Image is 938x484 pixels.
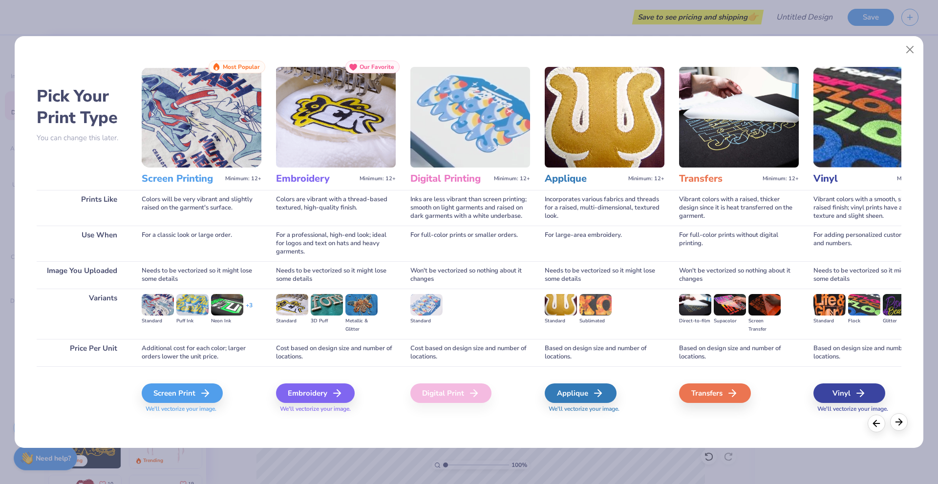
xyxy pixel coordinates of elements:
div: For a classic look or large order. [142,226,261,261]
h3: Embroidery [276,172,356,185]
div: Price Per Unit [37,339,127,366]
h2: Pick Your Print Type [37,85,127,128]
span: We'll vectorize your image. [813,405,933,413]
span: Minimum: 12+ [225,175,261,182]
div: Based on design size and number of locations. [813,339,933,366]
div: Applique [545,383,617,403]
div: 3D Puff [311,317,343,325]
div: Prints Like [37,190,127,226]
div: Embroidery [276,383,355,403]
button: Close [901,41,919,59]
h3: Vinyl [813,172,893,185]
img: Vinyl [813,67,933,168]
h3: Digital Printing [410,172,490,185]
div: Needs to be vectorized so it might lose some details [813,261,933,289]
div: Digital Print [410,383,491,403]
div: Based on design size and number of locations. [545,339,664,366]
div: Vinyl [813,383,885,403]
img: 3D Puff [311,294,343,316]
div: Variants [37,289,127,339]
img: Applique [545,67,664,168]
div: Colors are vibrant with a thread-based textured, high-quality finish. [276,190,396,226]
span: We'll vectorize your image. [276,405,396,413]
div: Needs to be vectorized so it might lose some details [142,261,261,289]
div: Flock [848,317,880,325]
img: Standard [545,294,577,316]
div: Glitter [883,317,915,325]
div: Standard [410,317,443,325]
div: Vibrant colors with a raised, thicker design since it is heat transferred on the garment. [679,190,799,226]
img: Transfers [679,67,799,168]
p: You can change this later. [37,134,127,142]
div: For large-area embroidery. [545,226,664,261]
div: Incorporates various fabrics and threads for a raised, multi-dimensional, textured look. [545,190,664,226]
div: Cost based on design size and number of locations. [410,339,530,366]
div: Standard [813,317,846,325]
div: Additional cost for each color; larger orders lower the unit price. [142,339,261,366]
h3: Applique [545,172,624,185]
img: Standard [813,294,846,316]
h3: Screen Printing [142,172,221,185]
img: Standard [276,294,308,316]
div: For full-color prints without digital printing. [679,226,799,261]
div: Use When [37,226,127,261]
div: Needs to be vectorized so it might lose some details [276,261,396,289]
div: Screen Print [142,383,223,403]
img: Standard [142,294,174,316]
img: Metallic & Glitter [345,294,378,316]
span: We'll vectorize your image. [545,405,664,413]
img: Neon Ink [211,294,243,316]
div: Standard [276,317,308,325]
div: Direct-to-film [679,317,711,325]
span: Minimum: 12+ [494,175,530,182]
div: Neon Ink [211,317,243,325]
div: Inks are less vibrant than screen printing; smooth on light garments and raised on dark garments ... [410,190,530,226]
div: Standard [142,317,174,325]
img: Embroidery [276,67,396,168]
div: Supacolor [714,317,746,325]
span: Minimum: 12+ [628,175,664,182]
div: Vibrant colors with a smooth, slightly raised finish; vinyl prints have a consistent texture and ... [813,190,933,226]
div: Cost based on design size and number of locations. [276,339,396,366]
img: Screen Printing [142,67,261,168]
img: Screen Transfer [748,294,781,316]
div: Image You Uploaded [37,261,127,289]
img: Supacolor [714,294,746,316]
span: We'll vectorize your image. [142,405,261,413]
div: For full-color prints or smaller orders. [410,226,530,261]
span: Our Favorite [360,63,394,70]
img: Digital Printing [410,67,530,168]
div: Won't be vectorized so nothing about it changes [679,261,799,289]
div: Metallic & Glitter [345,317,378,334]
img: Puff Ink [176,294,209,316]
div: Needs to be vectorized so it might lose some details [545,261,664,289]
img: Direct-to-film [679,294,711,316]
span: Most Popular [223,63,260,70]
img: Glitter [883,294,915,316]
div: Colors will be very vibrant and slightly raised on the garment's surface. [142,190,261,226]
img: Sublimated [579,294,612,316]
img: Standard [410,294,443,316]
div: Sublimated [579,317,612,325]
div: For adding personalized custom names and numbers. [813,226,933,261]
span: Minimum: 12+ [763,175,799,182]
span: Minimum: 12+ [360,175,396,182]
div: Puff Ink [176,317,209,325]
div: Screen Transfer [748,317,781,334]
div: For a professional, high-end look; ideal for logos and text on hats and heavy garments. [276,226,396,261]
h3: Transfers [679,172,759,185]
span: Minimum: 12+ [897,175,933,182]
div: Based on design size and number of locations. [679,339,799,366]
div: + 3 [246,301,253,318]
div: Transfers [679,383,751,403]
div: Won't be vectorized so nothing about it changes [410,261,530,289]
img: Flock [848,294,880,316]
div: Standard [545,317,577,325]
